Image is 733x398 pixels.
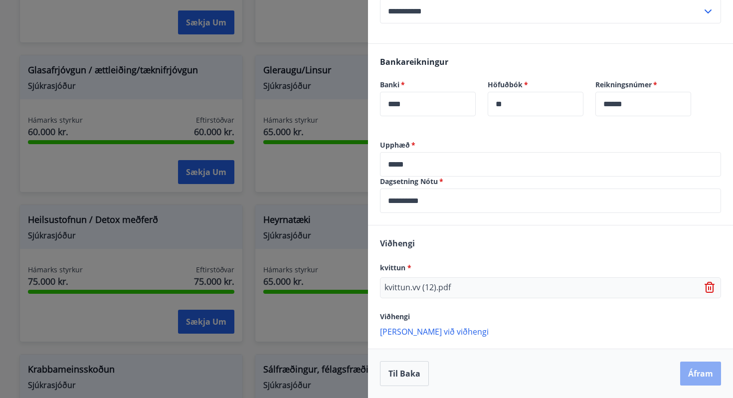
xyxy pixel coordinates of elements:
[380,177,721,187] label: Dagsetning Nótu
[488,80,583,90] label: Höfuðbók
[380,312,410,321] span: Viðhengi
[380,238,415,249] span: Viðhengi
[680,362,721,386] button: Áfram
[380,152,721,177] div: Upphæð
[380,80,476,90] label: Banki
[380,56,448,67] span: Bankareikningur
[380,263,411,272] span: kvittun
[380,326,721,336] p: [PERSON_NAME] við viðhengi
[380,140,721,150] label: Upphæð
[380,361,429,386] button: Til baka
[595,80,691,90] label: Reikningsnúmer
[380,189,721,213] div: Dagsetning Nótu
[384,282,451,294] p: kvittun.vv (12).pdf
